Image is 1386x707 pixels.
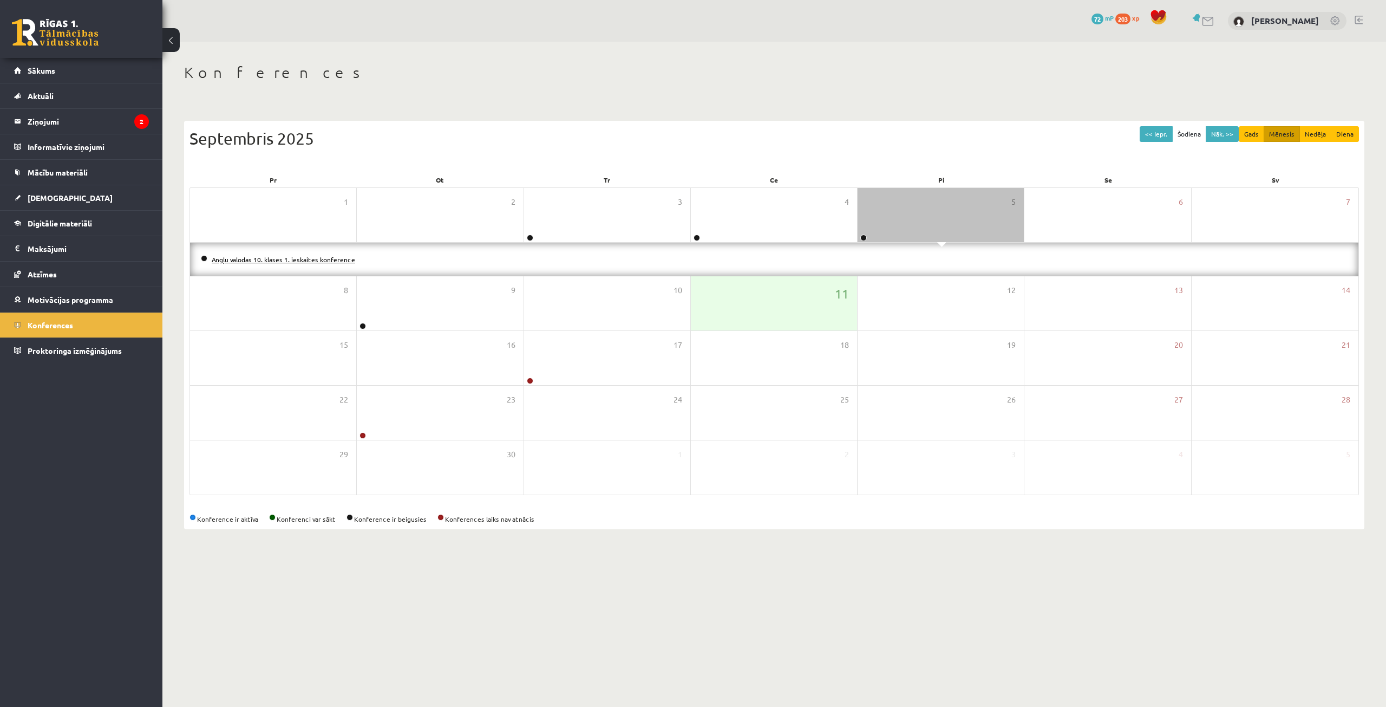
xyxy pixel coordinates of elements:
[28,91,54,101] span: Aktuāli
[189,514,1359,524] div: Konference ir aktīva Konferenci var sākt Konference ir beigusies Konferences laiks nav atnācis
[1342,339,1350,351] span: 21
[1342,394,1350,406] span: 28
[28,295,113,304] span: Motivācijas programma
[511,284,515,296] span: 9
[511,196,515,208] span: 2
[357,172,524,187] div: Ot
[678,449,682,460] span: 1
[845,196,849,208] span: 4
[14,287,149,312] a: Motivācijas programma
[212,255,355,264] a: Angļu valodas 10. klases 1. ieskaites konference
[1179,196,1183,208] span: 6
[14,338,149,363] a: Proktoringa izmēģinājums
[674,394,682,406] span: 24
[840,394,849,406] span: 25
[507,339,515,351] span: 16
[28,109,149,134] legend: Ziņojumi
[1172,126,1206,142] button: Šodiena
[1007,394,1016,406] span: 26
[845,449,849,460] span: 2
[507,394,515,406] span: 23
[14,109,149,134] a: Ziņojumi2
[28,269,57,279] span: Atzīmes
[14,262,149,287] a: Atzīmes
[1174,284,1183,296] span: 13
[1091,14,1103,24] span: 72
[1105,14,1114,22] span: mP
[1239,126,1264,142] button: Gads
[691,172,858,187] div: Ce
[339,449,348,460] span: 29
[1342,284,1350,296] span: 14
[835,284,849,303] span: 11
[1115,14,1145,22] a: 203 xp
[344,284,348,296] span: 8
[28,236,149,261] legend: Maksājumi
[1233,16,1244,27] img: Diāna Mežecka
[134,114,149,129] i: 2
[14,160,149,185] a: Mācību materiāli
[1025,172,1192,187] div: Se
[28,134,149,159] legend: Informatīvie ziņojumi
[1346,196,1350,208] span: 7
[507,449,515,460] span: 30
[674,339,682,351] span: 17
[14,58,149,83] a: Sākums
[189,172,357,187] div: Pr
[14,134,149,159] a: Informatīvie ziņojumi
[28,66,55,75] span: Sākums
[14,313,149,338] a: Konferences
[28,320,73,330] span: Konferences
[12,19,99,46] a: Rīgas 1. Tālmācības vidusskola
[28,218,92,228] span: Digitālie materiāli
[1179,449,1183,460] span: 4
[840,339,849,351] span: 18
[1140,126,1173,142] button: << Iepr.
[1115,14,1130,24] span: 203
[14,211,149,236] a: Digitālie materiāli
[1007,339,1016,351] span: 19
[189,126,1359,151] div: Septembris 2025
[14,185,149,210] a: [DEMOGRAPHIC_DATA]
[184,63,1364,82] h1: Konferences
[1206,126,1239,142] button: Nāk. >>
[1264,126,1300,142] button: Mēnesis
[1132,14,1139,22] span: xp
[1251,15,1319,26] a: [PERSON_NAME]
[674,284,682,296] span: 10
[1007,284,1016,296] span: 12
[1192,172,1359,187] div: Sv
[1299,126,1331,142] button: Nedēļa
[1174,339,1183,351] span: 20
[1091,14,1114,22] a: 72 mP
[678,196,682,208] span: 3
[1174,394,1183,406] span: 27
[14,83,149,108] a: Aktuāli
[28,167,88,177] span: Mācību materiāli
[339,394,348,406] span: 22
[339,339,348,351] span: 15
[524,172,691,187] div: Tr
[1331,126,1359,142] button: Diena
[344,196,348,208] span: 1
[1011,449,1016,460] span: 3
[14,236,149,261] a: Maksājumi
[858,172,1025,187] div: Pi
[28,346,122,355] span: Proktoringa izmēģinājums
[1346,449,1350,460] span: 5
[28,193,113,203] span: [DEMOGRAPHIC_DATA]
[1011,196,1016,208] span: 5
